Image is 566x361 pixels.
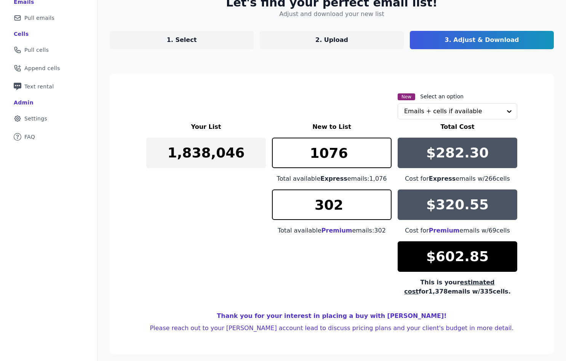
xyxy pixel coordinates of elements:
p: 3. Adjust & Download [445,35,519,45]
span: Append cells [24,64,60,72]
p: 1,838,046 [168,145,245,160]
span: New [398,93,415,100]
span: Premium [321,227,352,234]
h3: New to List [272,122,392,132]
span: Express [320,175,347,182]
div: Total available emails: 1,076 [272,174,392,183]
h3: Your List [146,122,266,132]
a: Text rental [6,78,91,95]
span: Text rental [24,83,54,90]
a: Settings [6,110,91,127]
a: 1. Select [110,31,254,49]
p: $320.55 [426,197,489,212]
p: 1. Select [167,35,197,45]
a: Append cells [6,60,91,77]
a: Pull cells [6,42,91,58]
div: Total available emails: 302 [272,226,392,235]
span: Premium [429,227,460,234]
a: Pull emails [6,10,91,26]
span: FAQ [24,133,35,141]
div: This is your for 1,378 emails w/ 335 cells. [398,278,517,296]
a: FAQ [6,128,91,145]
p: 2. Upload [315,35,348,45]
p: $602.85 [426,249,489,264]
span: Settings [24,115,47,122]
span: Express [429,175,456,182]
div: Admin [14,99,34,106]
div: Cells [14,30,29,38]
h3: Total Cost [398,122,517,132]
span: Pull emails [24,14,54,22]
a: 2. Upload [260,31,404,49]
h4: Please reach out to your [PERSON_NAME] account lead to discuss pricing plans and your client's bu... [150,324,513,333]
span: Pull cells [24,46,49,54]
p: $282.30 [426,145,489,160]
a: 3. Adjust & Download [410,31,554,49]
div: Cost for emails w/ 69 cells [398,226,517,235]
div: Cost for emails w/ 266 cells [398,174,517,183]
h4: Adjust and download your new list [279,10,384,19]
label: Select an option [420,93,464,100]
h4: Thank you for your interest in placing a buy with [PERSON_NAME]! [217,311,446,321]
